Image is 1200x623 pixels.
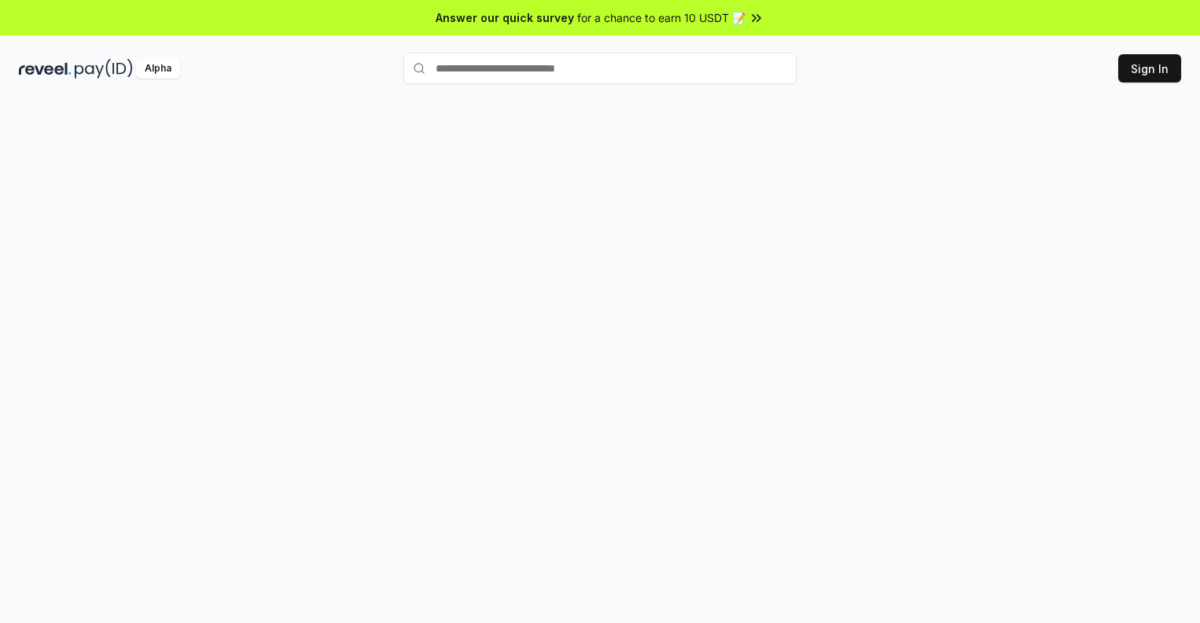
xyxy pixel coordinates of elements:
[577,9,745,26] span: for a chance to earn 10 USDT 📝
[75,59,133,79] img: pay_id
[136,59,180,79] div: Alpha
[436,9,574,26] span: Answer our quick survey
[19,59,72,79] img: reveel_dark
[1118,54,1181,82] button: Sign In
